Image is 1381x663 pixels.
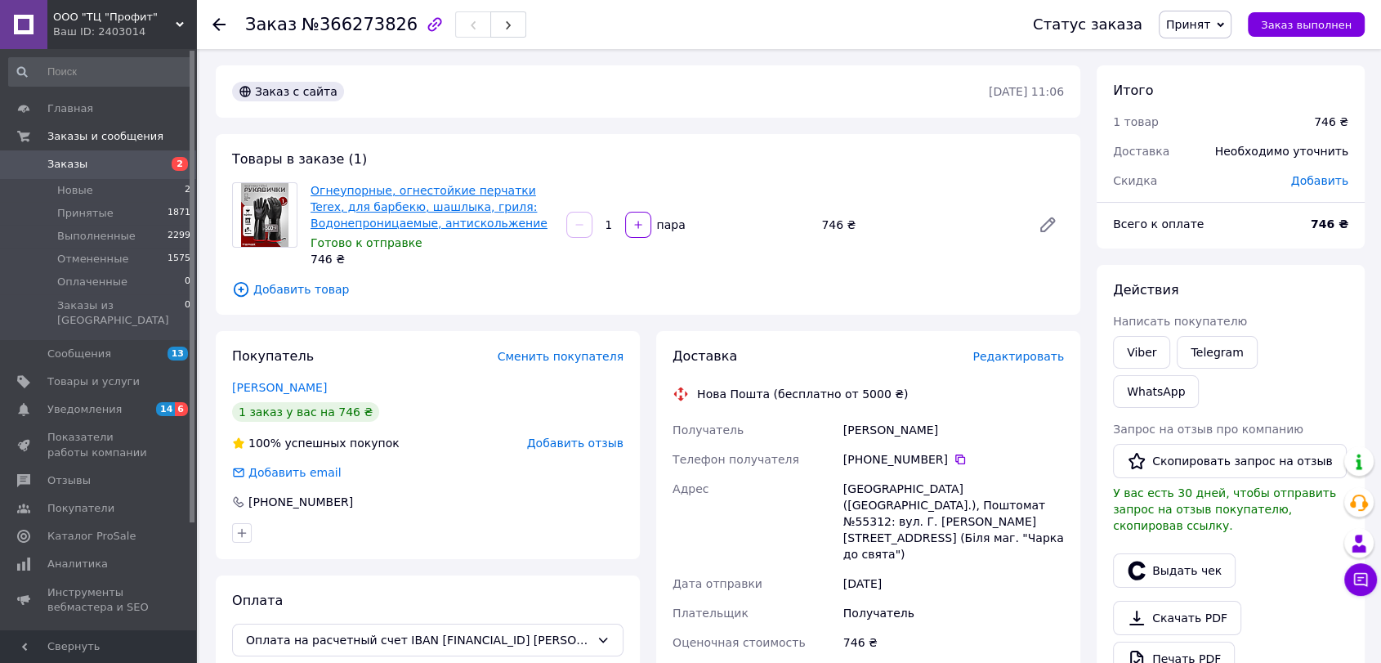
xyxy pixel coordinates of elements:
[653,217,687,233] div: пара
[8,57,192,87] input: Поиск
[246,631,590,649] span: Оплата на расчетный счет IBAN [FINANCIAL_ID] [PERSON_NAME]
[232,381,327,394] a: [PERSON_NAME]
[172,157,188,171] span: 2
[527,437,623,450] span: Добавить отзыв
[1248,12,1365,37] button: Заказ выполнен
[1113,486,1336,532] span: У вас есть 30 дней, чтобы отправить запрос на отзыв покупателю, скопировав ссылку.
[212,16,226,33] div: Вернуться назад
[47,529,136,544] span: Каталог ProSale
[47,628,151,657] span: Управление сайтом
[47,585,151,615] span: Инструменты вебмастера и SEO
[185,183,190,198] span: 2
[232,280,1064,298] span: Добавить товар
[311,236,422,249] span: Готово к отправке
[1344,563,1377,596] button: Чат с покупателем
[989,85,1064,98] time: [DATE] 11:06
[673,577,762,590] span: Дата отправки
[47,157,87,172] span: Заказы
[47,473,91,488] span: Отзывы
[175,402,188,416] span: 6
[840,598,1067,628] div: Получатель
[972,350,1064,363] span: Редактировать
[840,474,1067,569] div: [GEOGRAPHIC_DATA] ([GEOGRAPHIC_DATA].), Поштомат №55312: вул. Г. [PERSON_NAME][STREET_ADDRESS] (Б...
[57,229,136,244] span: Выполненные
[53,25,196,39] div: Ваш ID: 2403014
[230,464,343,481] div: Добавить email
[168,229,190,244] span: 2299
[1113,115,1159,128] span: 1 товар
[156,402,175,416] span: 14
[673,636,806,649] span: Оценочная стоимость
[47,557,108,571] span: Аналитика
[1113,553,1236,588] button: Выдать чек
[1311,217,1348,231] b: 746 ₴
[1113,145,1169,158] span: Доставка
[232,151,367,167] span: Товары в заказе (1)
[1291,174,1348,187] span: Добавить
[1113,217,1204,231] span: Всего к оплате
[47,430,151,459] span: Показатели работы компании
[1261,19,1352,31] span: Заказ выполнен
[1314,114,1348,130] div: 746 ₴
[232,348,314,364] span: Покупатель
[57,206,114,221] span: Принятые
[1205,133,1358,169] div: Необходимо уточнить
[47,101,93,116] span: Главная
[673,423,744,437] span: Получатель
[47,374,140,389] span: Товары и услуги
[840,628,1067,657] div: 746 ₴
[843,451,1064,468] div: [PHONE_NUMBER]
[232,435,400,451] div: успешных покупок
[247,464,343,481] div: Добавить email
[302,15,418,34] span: №366273826
[311,251,553,267] div: 746 ₴
[47,347,111,361] span: Сообщения
[673,453,799,466] span: Телефон получателя
[1113,601,1241,635] a: Скачать PDF
[1113,282,1178,298] span: Действия
[57,298,185,328] span: Заказы из [GEOGRAPHIC_DATA]
[1113,336,1170,369] a: Viber
[673,482,708,495] span: Адрес
[241,183,289,247] img: Огнеупорные, огнестойкие перчатки Terex, для барбекю, шашлыка, гриля: Водонепроницаемые, антискол...
[185,298,190,328] span: 0
[57,183,93,198] span: Новые
[1033,16,1142,33] div: Статус заказа
[1113,444,1347,478] button: Скопировать запрос на отзыв
[1031,208,1064,241] a: Редактировать
[185,275,190,289] span: 0
[47,501,114,516] span: Покупатели
[1113,174,1157,187] span: Скидка
[840,415,1067,445] div: [PERSON_NAME]
[168,252,190,267] span: 1575
[232,82,344,101] div: Заказ с сайта
[47,402,122,417] span: Уведомления
[815,213,1025,236] div: 746 ₴
[245,15,297,34] span: Заказ
[57,275,127,289] span: Оплаченные
[673,607,749,620] span: Плательщик
[232,593,283,608] span: Оплата
[1113,423,1303,436] span: Запрос на отзыв про компанию
[247,494,355,510] div: [PHONE_NUMBER]
[248,437,281,450] span: 100%
[232,402,379,422] div: 1 заказ у вас на 746 ₴
[1177,336,1257,369] a: Telegram
[693,386,912,402] div: Нова Пошта (бесплатно от 5000 ₴)
[1166,18,1210,31] span: Принят
[1113,83,1153,98] span: Итого
[57,252,128,267] span: Отмененные
[311,184,547,230] a: Огнеупорные, огнестойкие перчатки Terex, для барбекю, шашлыка, гриля: Водонепроницаемые, антискол...
[168,347,188,361] span: 13
[840,569,1067,598] div: [DATE]
[1113,375,1199,408] a: WhatsApp
[498,350,623,363] span: Сменить покупателя
[673,348,737,364] span: Доставка
[53,10,176,25] span: ООО "ТЦ "Профит"
[168,206,190,221] span: 1871
[47,129,163,144] span: Заказы и сообщения
[1113,315,1247,328] span: Написать покупателю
